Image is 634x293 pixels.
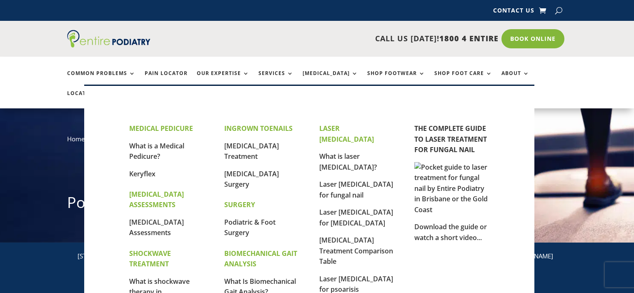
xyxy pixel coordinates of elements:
a: Download the guide or watch a short video... [414,222,487,242]
strong: LASER [MEDICAL_DATA] [319,124,374,144]
a: Pain Locator [145,70,188,88]
a: THE COMPLETE GUIDE TO LASER TREATMENT FOR FUNGAL NAIL [414,124,487,154]
strong: SURGERY [224,200,255,209]
nav: breadcrumb [67,133,567,150]
a: Shop Footwear [367,70,425,88]
h1: Podiatrist [GEOGRAPHIC_DATA] [67,192,567,217]
a: What is a Medical Pedicure? [129,141,184,161]
a: Home [67,135,85,143]
a: Keryflex [129,169,155,178]
a: What is laser [MEDICAL_DATA]? [319,152,377,172]
a: Book Online [501,29,564,48]
a: Shop Foot Care [434,70,492,88]
strong: MEDICAL PEDICURE [129,124,193,133]
img: Pocket guide to laser treatment for fungal nail by Entire Podiatry in Brisbane or the Gold Coast [414,162,489,215]
strong: BIOMECHANICAL GAIT ANALYSIS [224,249,297,269]
a: Contact Us [493,8,534,17]
p: CALL US [DATE]! [183,33,499,44]
strong: [MEDICAL_DATA] ASSESSMENTS [129,190,184,210]
a: Locations [67,90,109,108]
a: [MEDICAL_DATA] Treatment [224,141,279,161]
a: [MEDICAL_DATA] Surgery [224,169,279,189]
a: About [501,70,529,88]
a: Entire Podiatry [67,41,150,49]
a: Laser [MEDICAL_DATA] for [MEDICAL_DATA] [319,208,393,228]
a: [MEDICAL_DATA] Assessments [129,218,184,238]
a: Services [258,70,293,88]
img: logo (1) [67,30,150,48]
strong: SHOCKWAVE TREATMENT [129,249,171,269]
a: Laser [MEDICAL_DATA] for fungal nail [319,180,393,200]
a: [MEDICAL_DATA] Treatment Comparison Table [319,235,393,266]
strong: INGROWN TOENAILS [224,124,293,133]
a: Common Problems [67,70,135,88]
span: 1800 4 ENTIRE [439,33,499,43]
a: Podiatric & Foot Surgery [224,218,276,238]
a: Our Expertise [197,70,249,88]
a: [MEDICAL_DATA] [303,70,358,88]
p: [STREET_ADDRESS] [78,251,185,262]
